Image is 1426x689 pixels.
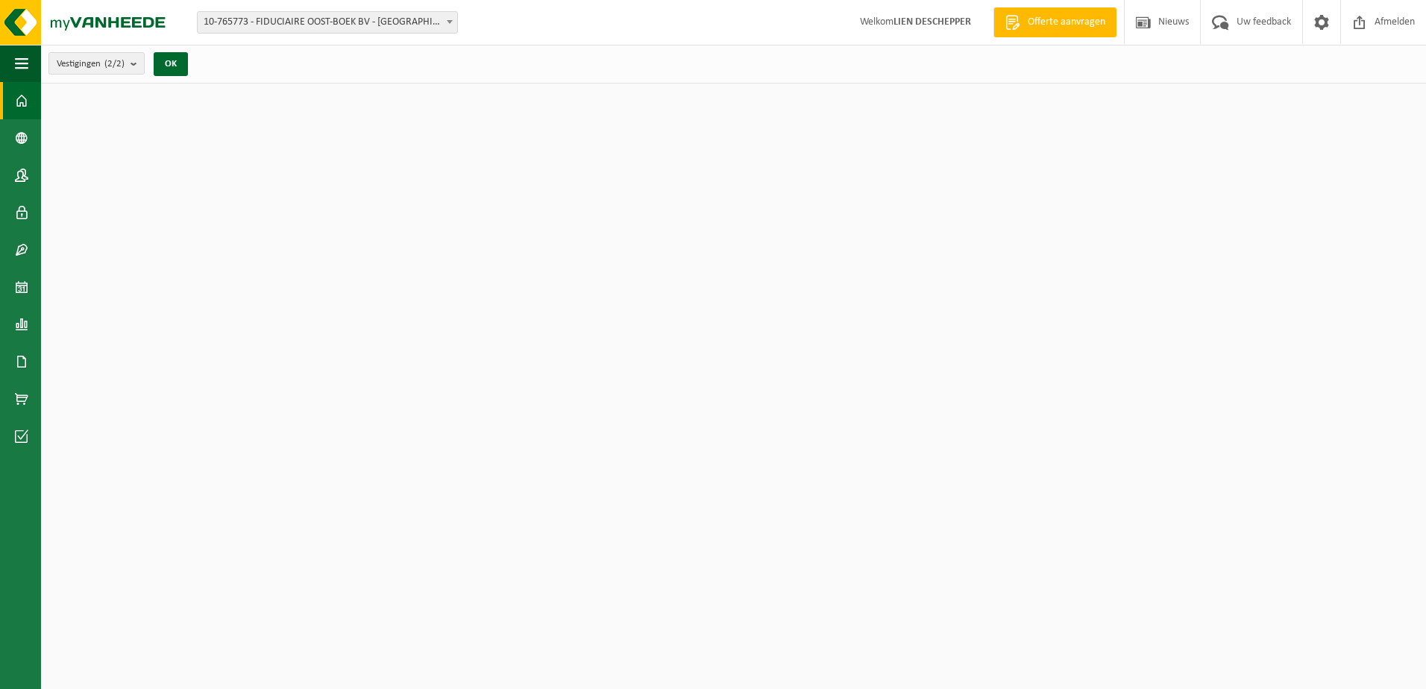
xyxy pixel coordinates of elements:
[154,52,188,76] button: OK
[57,53,125,75] span: Vestigingen
[197,11,458,34] span: 10-765773 - FIDUCIAIRE OOST-BOEK BV - SINT-MICHIELS
[1024,15,1109,30] span: Offerte aanvragen
[993,7,1116,37] a: Offerte aanvragen
[198,12,457,33] span: 10-765773 - FIDUCIAIRE OOST-BOEK BV - SINT-MICHIELS
[104,59,125,69] count: (2/2)
[893,16,971,28] strong: LIEN DESCHEPPER
[48,52,145,75] button: Vestigingen(2/2)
